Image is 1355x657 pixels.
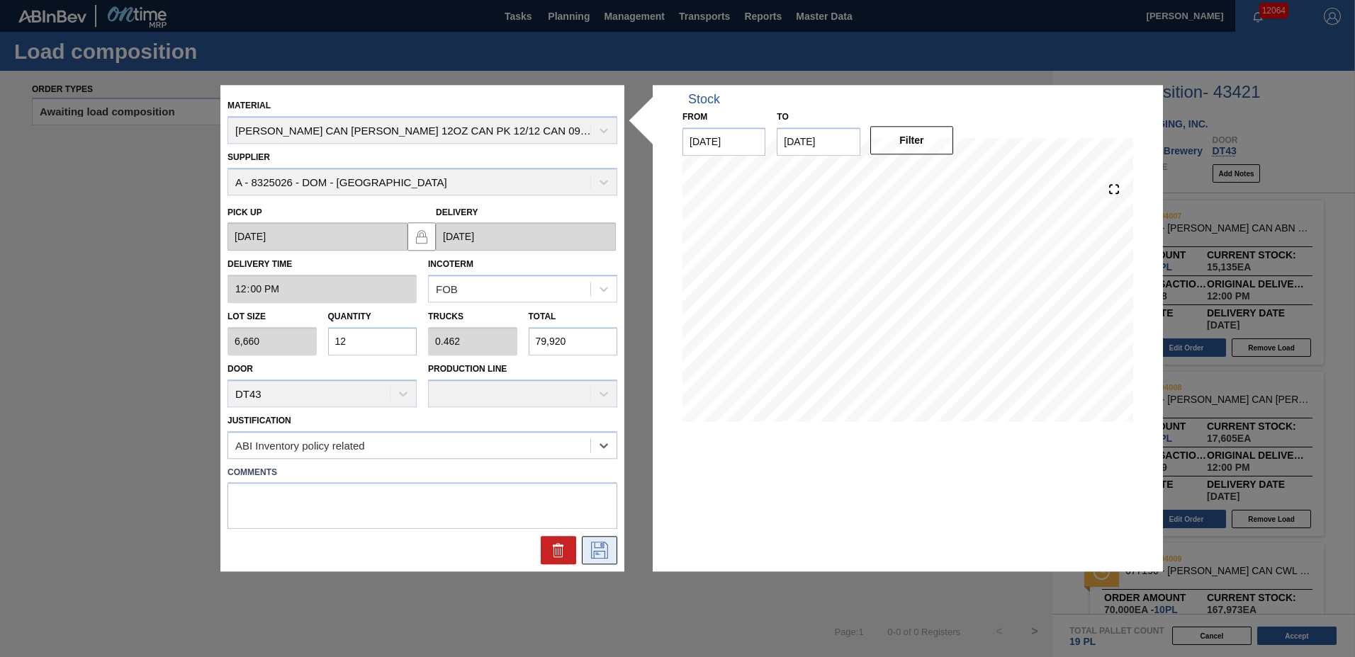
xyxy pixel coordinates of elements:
[428,260,473,270] label: Incoterm
[436,283,458,295] div: FOB
[777,127,860,156] input: mm/dd/yyyy
[413,228,430,245] img: locked
[582,537,617,565] div: Edit Order
[227,101,271,110] label: Material
[227,307,317,328] label: Lot size
[235,439,365,451] div: ABI Inventory policy related
[227,462,617,483] label: Comments
[227,364,253,374] label: Door
[436,223,616,251] input: mm/dd/yyyy
[541,537,576,565] div: Delete Order
[407,222,436,251] button: locked
[529,312,556,322] label: Total
[227,152,270,162] label: Supplier
[682,127,765,156] input: mm/dd/yyyy
[328,312,371,322] label: Quantity
[227,223,407,251] input: mm/dd/yyyy
[688,92,720,107] div: Stock
[428,312,463,322] label: Trucks
[436,207,478,217] label: Delivery
[227,207,262,217] label: Pick up
[428,364,507,374] label: Production Line
[227,255,417,275] label: Delivery Time
[870,126,953,154] button: Filter
[777,112,788,122] label: to
[227,416,291,425] label: Justification
[682,112,707,122] label: From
